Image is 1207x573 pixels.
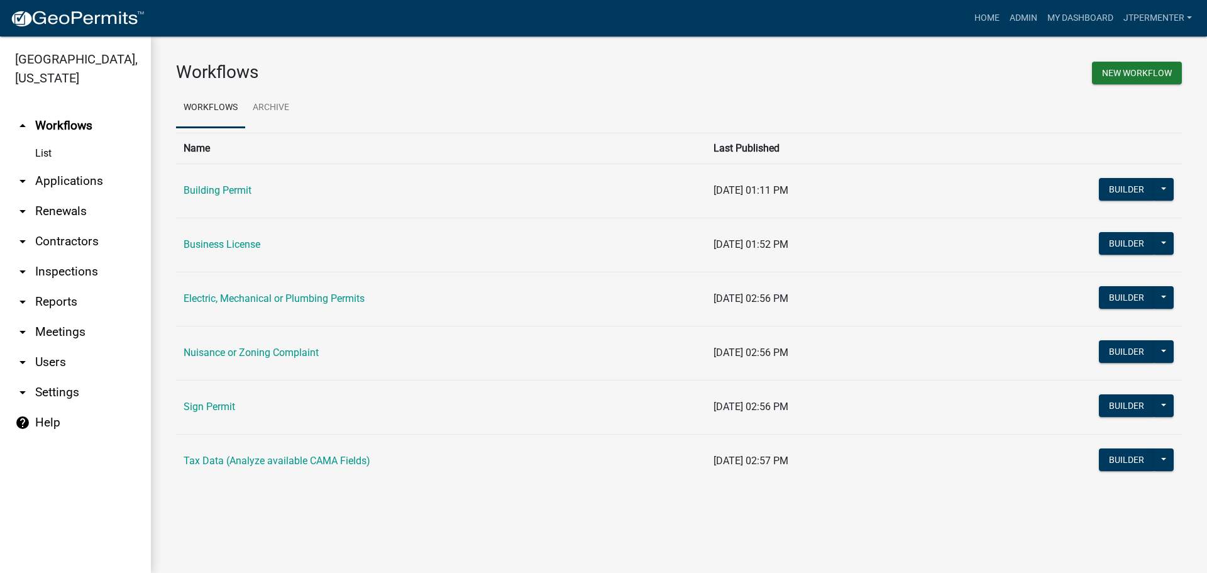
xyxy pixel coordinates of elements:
[1099,286,1154,309] button: Builder
[1099,340,1154,363] button: Builder
[714,455,788,467] span: [DATE] 02:57 PM
[15,264,30,279] i: arrow_drop_down
[15,355,30,370] i: arrow_drop_down
[184,401,235,413] a: Sign Permit
[1099,178,1154,201] button: Builder
[1099,232,1154,255] button: Builder
[184,455,370,467] a: Tax Data (Analyze available CAMA Fields)
[15,415,30,430] i: help
[176,88,245,128] a: Workflows
[1099,394,1154,417] button: Builder
[15,174,30,189] i: arrow_drop_down
[1118,6,1197,30] a: jtpermenter
[714,347,788,359] span: [DATE] 02:56 PM
[15,294,30,309] i: arrow_drop_down
[15,325,30,340] i: arrow_drop_down
[1099,448,1154,471] button: Builder
[15,385,30,400] i: arrow_drop_down
[15,204,30,219] i: arrow_drop_down
[184,238,260,250] a: Business License
[714,184,788,196] span: [DATE] 01:11 PM
[714,401,788,413] span: [DATE] 02:56 PM
[245,88,297,128] a: Archive
[184,184,251,196] a: Building Permit
[1092,62,1182,84] button: New Workflow
[176,133,706,164] th: Name
[184,292,365,304] a: Electric, Mechanical or Plumbing Permits
[1005,6,1042,30] a: Admin
[969,6,1005,30] a: Home
[176,62,670,83] h3: Workflows
[184,347,319,359] a: Nuisance or Zoning Complaint
[714,238,788,250] span: [DATE] 01:52 PM
[1042,6,1118,30] a: My Dashboard
[714,292,788,304] span: [DATE] 02:56 PM
[706,133,942,164] th: Last Published
[15,234,30,249] i: arrow_drop_down
[15,118,30,133] i: arrow_drop_up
